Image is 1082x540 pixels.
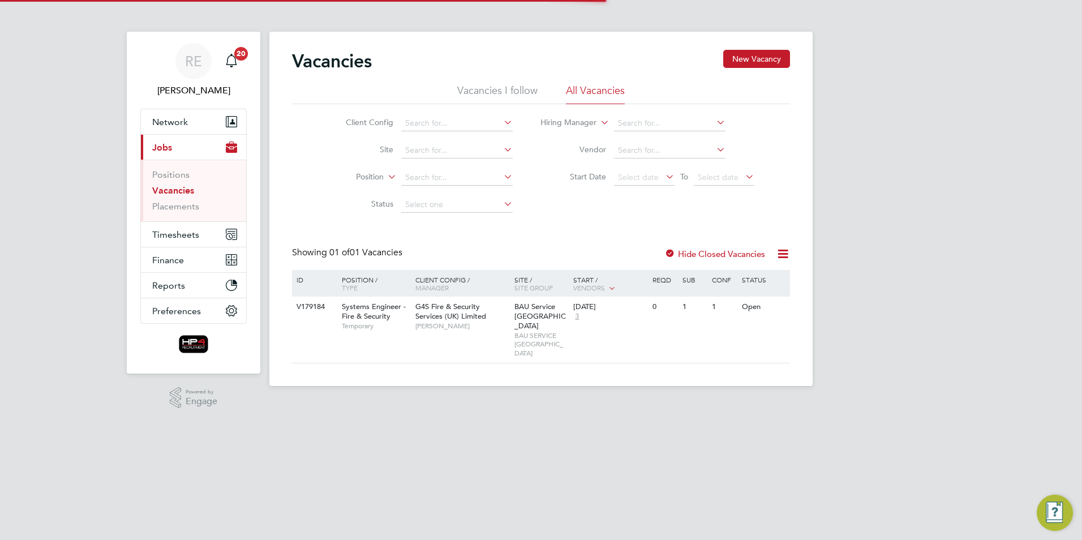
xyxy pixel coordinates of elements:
[141,160,246,221] div: Jobs
[234,47,248,61] span: 20
[677,169,692,184] span: To
[573,283,605,292] span: Vendors
[541,172,606,182] label: Start Date
[415,283,449,292] span: Manager
[328,144,393,155] label: Site
[739,270,788,289] div: Status
[342,302,406,321] span: Systems Engineer - Fire & Security
[186,397,217,406] span: Engage
[319,172,384,183] label: Position
[294,270,333,289] div: ID
[541,144,606,155] label: Vendor
[152,117,188,127] span: Network
[292,50,372,72] h2: Vacancies
[127,32,260,374] nav: Main navigation
[152,185,194,196] a: Vacancies
[618,172,659,182] span: Select date
[514,302,566,331] span: BAU Service [GEOGRAPHIC_DATA]
[152,201,199,212] a: Placements
[573,312,581,322] span: 3
[664,248,765,259] label: Hide Closed Vacancies
[709,270,738,289] div: Conf
[680,297,709,318] div: 1
[152,280,185,291] span: Reports
[140,43,247,97] a: RE[PERSON_NAME]
[170,387,218,409] a: Powered byEngage
[152,255,184,265] span: Finance
[329,247,350,258] span: 01 of
[614,143,725,158] input: Search for...
[152,142,172,153] span: Jobs
[140,84,247,97] span: Russell Edwards
[698,172,738,182] span: Select date
[739,297,788,318] div: Open
[1037,495,1073,531] button: Engage Resource Center
[342,283,358,292] span: Type
[141,247,246,272] button: Finance
[186,387,217,397] span: Powered by
[680,270,709,289] div: Sub
[141,298,246,323] button: Preferences
[333,270,413,297] div: Position /
[457,84,538,104] li: Vacancies I follow
[573,302,647,312] div: [DATE]
[342,322,410,331] span: Temporary
[152,306,201,316] span: Preferences
[185,54,202,68] span: RE
[179,335,209,353] img: hp4recruitment-logo-retina.png
[723,50,790,68] button: New Vacancy
[328,199,393,209] label: Status
[141,109,246,134] button: Network
[152,169,190,180] a: Positions
[401,197,513,213] input: Select one
[328,117,393,127] label: Client Config
[650,297,679,318] div: 0
[514,331,568,358] span: BAU SERVICE [GEOGRAPHIC_DATA]
[292,247,405,259] div: Showing
[566,84,625,104] li: All Vacancies
[141,273,246,298] button: Reports
[140,335,247,353] a: Go to home page
[413,270,512,297] div: Client Config /
[650,270,679,289] div: Reqd
[709,297,738,318] div: 1
[294,297,333,318] div: V179184
[401,170,513,186] input: Search for...
[415,322,509,331] span: [PERSON_NAME]
[220,43,243,79] a: 20
[531,117,596,128] label: Hiring Manager
[570,270,650,298] div: Start /
[614,115,725,131] input: Search for...
[514,283,553,292] span: Site Group
[415,302,486,321] span: G4S Fire & Security Services (UK) Limited
[329,247,402,258] span: 01 Vacancies
[141,222,246,247] button: Timesheets
[401,143,513,158] input: Search for...
[141,135,246,160] button: Jobs
[512,270,571,297] div: Site /
[401,115,513,131] input: Search for...
[152,229,199,240] span: Timesheets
